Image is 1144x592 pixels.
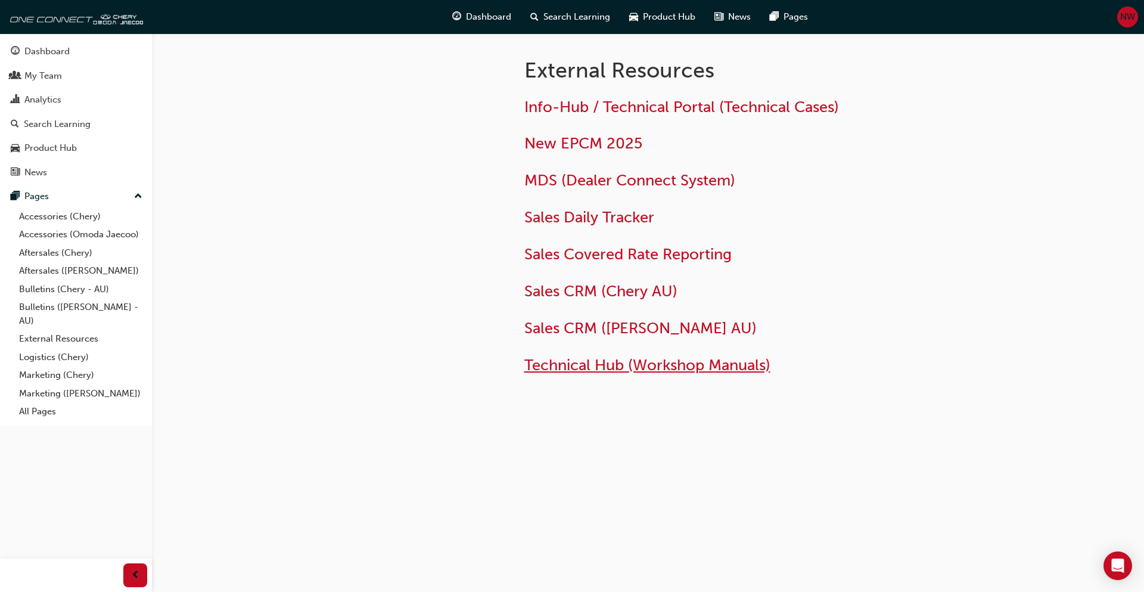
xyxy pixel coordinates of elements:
a: External Resources [14,330,147,348]
div: Open Intercom Messenger [1103,551,1132,580]
a: Sales CRM ([PERSON_NAME] AU) [524,319,757,337]
span: news-icon [11,168,20,178]
a: Search Learning [5,113,147,135]
a: news-iconNews [705,5,760,29]
a: Sales Daily Tracker [524,208,654,227]
div: Pages [24,190,49,203]
span: NW [1120,10,1135,24]
a: Aftersales ([PERSON_NAME]) [14,262,147,280]
a: Technical Hub (Workshop Manuals) [524,356,770,374]
a: Info-Hub / Technical Portal (Technical Cases) [524,98,839,116]
span: Product Hub [643,10,695,24]
a: All Pages [14,402,147,421]
div: My Team [24,69,62,83]
span: Dashboard [466,10,511,24]
span: chart-icon [11,95,20,106]
a: Analytics [5,89,147,111]
span: search-icon [530,10,539,24]
a: Bulletins (Chery - AU) [14,280,147,299]
a: search-iconSearch Learning [521,5,620,29]
h1: External Resources [524,57,915,83]
span: pages-icon [770,10,779,24]
a: Bulletins ([PERSON_NAME] - AU) [14,298,147,330]
img: oneconnect [6,5,143,29]
span: car-icon [11,143,20,154]
span: Pages [784,10,808,24]
span: News [728,10,751,24]
button: NW [1117,7,1138,27]
span: search-icon [11,119,19,130]
a: Sales CRM (Chery AU) [524,282,677,300]
span: car-icon [629,10,638,24]
a: Sales Covered Rate Reporting [524,245,732,264]
a: News [5,162,147,184]
a: Marketing ([PERSON_NAME]) [14,385,147,403]
span: up-icon [134,189,142,204]
a: Logistics (Chery) [14,348,147,367]
a: Dashboard [5,41,147,63]
button: Pages [5,185,147,207]
div: Analytics [24,93,61,107]
a: MDS (Dealer Connect System) [524,171,735,190]
a: Aftersales (Chery) [14,244,147,262]
div: Product Hub [24,141,77,155]
a: New EPCM 2025 [524,134,642,153]
span: Search Learning [543,10,610,24]
a: My Team [5,65,147,87]
span: news-icon [714,10,723,24]
button: DashboardMy TeamAnalyticsSearch LearningProduct HubNews [5,38,147,185]
span: people-icon [11,71,20,82]
span: pages-icon [11,191,20,202]
a: car-iconProduct Hub [620,5,705,29]
div: Dashboard [24,45,70,58]
span: guage-icon [11,47,20,57]
a: Product Hub [5,137,147,159]
div: News [24,166,47,179]
a: Marketing (Chery) [14,366,147,385]
a: guage-iconDashboard [443,5,521,29]
span: guage-icon [452,10,461,24]
a: pages-iconPages [760,5,817,29]
a: Accessories (Chery) [14,207,147,226]
span: prev-icon [131,568,140,583]
a: Accessories (Omoda Jaecoo) [14,225,147,244]
div: Search Learning [24,117,91,131]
